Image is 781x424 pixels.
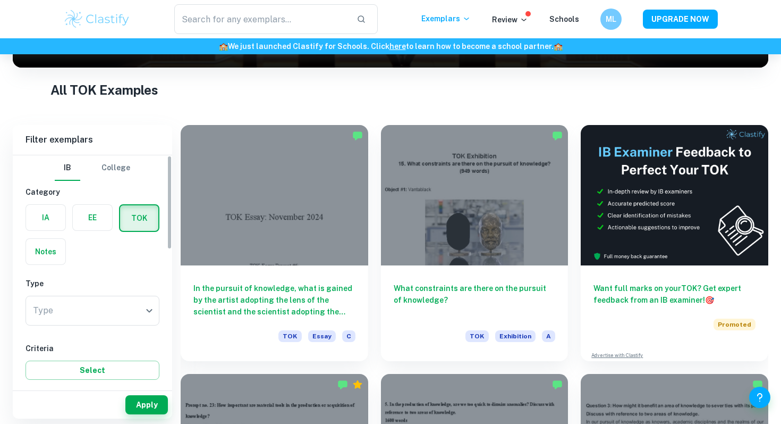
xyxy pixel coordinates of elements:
div: Premium [352,379,363,390]
h6: Type [26,278,159,289]
button: Select [26,361,159,380]
button: College [101,155,130,181]
h6: We just launched Clastify for Schools. Click to learn how to become a school partner. [2,40,779,52]
button: Notes [26,239,65,264]
h6: In the pursuit of knowledge, what is gained by the artist adopting the lens of the scientist and ... [193,282,355,318]
p: Exemplars [421,13,471,24]
h6: Want full marks on your TOK ? Get expert feedback from an IB examiner! [593,282,755,306]
img: Marked [337,379,348,390]
p: Review [492,14,528,26]
img: Marked [752,379,763,390]
button: Apply [125,395,168,414]
span: A [542,330,555,342]
span: Essay [308,330,336,342]
span: 🏫 [554,42,563,51]
span: 🎯 [705,296,714,304]
input: Search for any exemplars... [174,4,348,34]
a: Want full marks on yourTOK? Get expert feedback from an IB examiner!PromotedAdvertise with Clastify [581,125,768,361]
span: C [342,330,355,342]
a: Schools [549,15,579,23]
img: Thumbnail [581,125,768,265]
h6: What constraints are there on the pursuit of knowledge? [394,282,556,318]
button: TOK [120,205,158,231]
a: Advertise with Clastify [591,352,643,359]
span: 🏫 [219,42,228,51]
button: EE [73,205,112,230]
h1: All TOK Examples [50,80,731,99]
img: Marked [352,130,363,141]
button: IA [26,205,65,230]
a: In the pursuit of knowledge, what is gained by the artist adopting the lens of the scientist and ... [181,125,368,361]
span: TOK [465,330,489,342]
button: Help and Feedback [749,387,770,408]
span: Promoted [714,319,755,330]
img: Marked [552,130,563,141]
img: Clastify logo [63,9,131,30]
h6: Filter exemplars [13,125,172,155]
a: What constraints are there on the pursuit of knowledge?TOKExhibitionA [381,125,568,361]
button: UPGRADE NOW [643,10,718,29]
h6: Category [26,186,159,198]
h6: ML [605,13,617,25]
button: ML [600,9,622,30]
span: Exhibition [495,330,536,342]
h6: Criteria [26,343,159,354]
span: TOK [278,330,302,342]
button: IB [55,155,80,181]
a: here [389,42,406,51]
div: Filter type choice [55,155,130,181]
img: Marked [552,379,563,390]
